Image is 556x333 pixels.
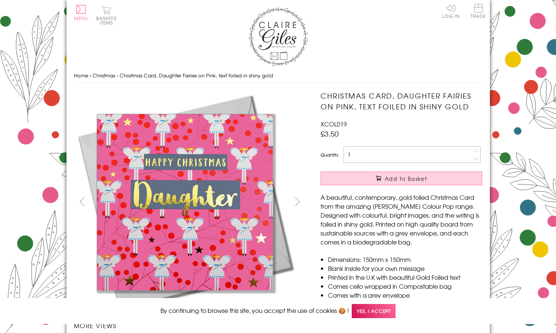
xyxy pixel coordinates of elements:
[96,6,117,25] button: Basket0 items
[321,151,338,158] label: Quantity
[74,321,306,330] h3: More views
[328,282,482,291] li: Comes cello wrapped in Compostable bag
[321,193,482,246] p: A beautiful, contemporary, gold foiled Christmas Card from the amazing [PERSON_NAME] Colour Pop r...
[248,7,308,66] img: Claire Giles Greetings Cards
[74,68,482,83] nav: breadcrumbs
[100,15,117,26] span: 0 items
[92,72,115,79] a: Christmas
[442,4,460,18] a: Log In
[120,72,273,79] span: Christmas Card, Daughter Fairies on Pink, text foiled in shiny gold
[289,193,306,210] button: next
[306,90,529,314] img: Christmas Card, Daughter Fairies on Pink, text foiled in shiny gold
[328,255,482,264] li: Dimensions: 150mm x 150mm
[74,72,88,79] a: Home
[117,72,118,79] span: ›
[74,5,88,20] button: Menu
[321,172,482,185] button: Add to Basket
[385,175,427,182] span: Add to Basket
[321,90,482,112] h1: Christmas Card, Daughter Fairies on Pink, text foiled in shiny gold
[471,4,486,20] a: Trade
[321,119,347,128] span: XCOL019
[321,128,339,139] span: £3.50
[90,72,91,79] span: ›
[74,90,296,314] img: Christmas Card, Daughter Fairies on Pink, text foiled in shiny gold
[74,15,88,22] span: Menu
[352,304,396,318] span: Yes, I accept
[328,273,482,282] li: Printed in the U.K with beautiful Gold Foiled text
[328,291,482,300] li: Comes with a grey envelope
[328,264,482,273] li: Blank inside for your own message
[74,193,91,210] button: prev
[471,4,486,18] span: Trade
